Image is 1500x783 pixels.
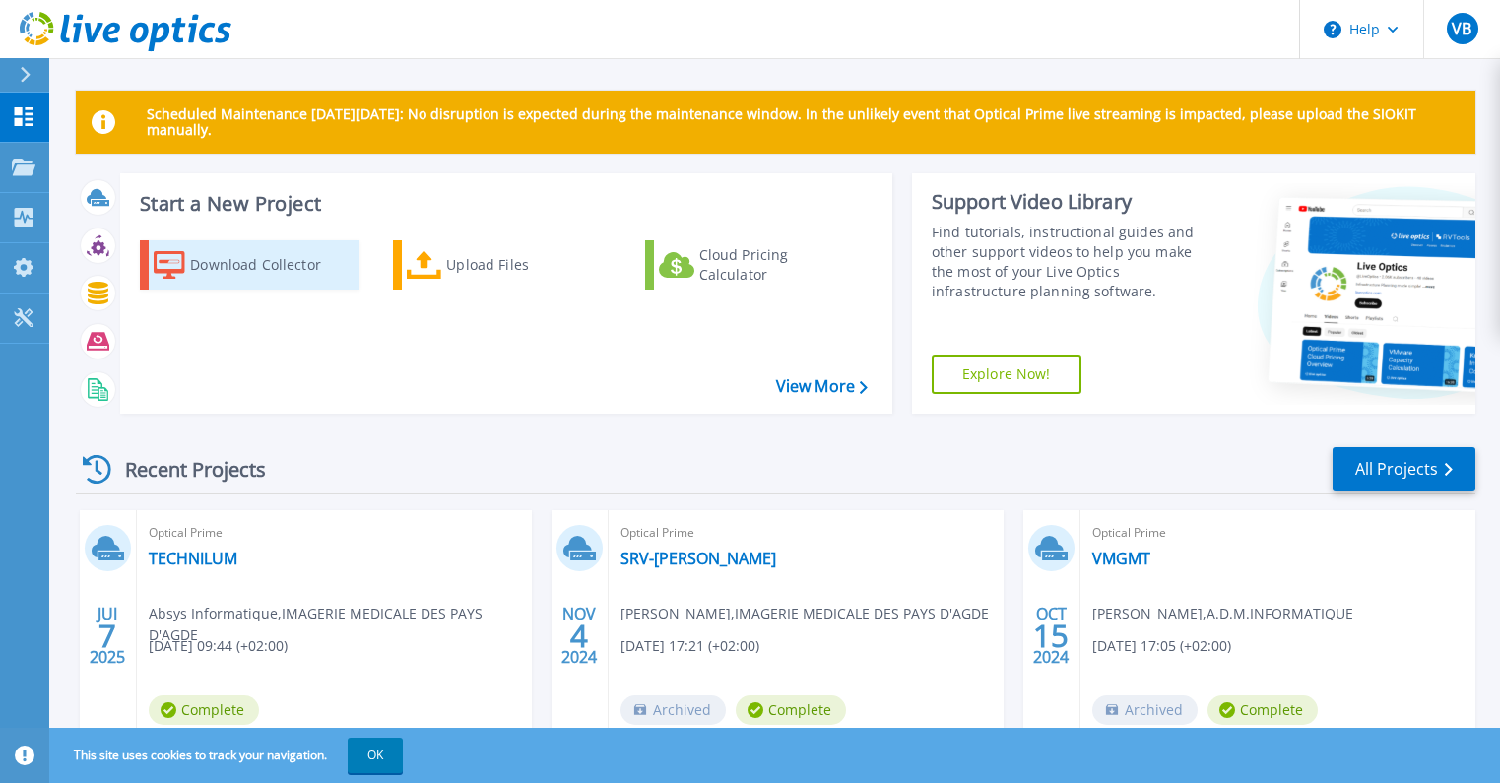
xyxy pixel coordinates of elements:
[736,695,846,725] span: Complete
[932,355,1081,394] a: Explore Now!
[1092,695,1198,725] span: Archived
[1033,627,1069,644] span: 15
[149,635,288,657] span: [DATE] 09:44 (+02:00)
[54,738,403,773] span: This site uses cookies to track your navigation.
[932,223,1214,301] div: Find tutorials, instructional guides and other support videos to help you make the most of your L...
[1333,447,1475,491] a: All Projects
[140,193,867,215] h3: Start a New Project
[149,695,259,725] span: Complete
[570,627,588,644] span: 4
[620,695,726,725] span: Archived
[776,377,868,396] a: View More
[1092,522,1464,544] span: Optical Prime
[1092,603,1353,624] span: [PERSON_NAME] , A.D.M.INFORMATIQUE
[1452,21,1471,36] span: VB
[620,603,989,624] span: [PERSON_NAME] , IMAGERIE MEDICALE DES PAYS D'AGDE
[149,522,520,544] span: Optical Prime
[147,106,1460,138] p: Scheduled Maintenance [DATE][DATE]: No disruption is expected during the maintenance window. In t...
[699,245,857,285] div: Cloud Pricing Calculator
[620,522,992,544] span: Optical Prime
[98,627,116,644] span: 7
[560,600,598,672] div: NOV 2024
[1207,695,1318,725] span: Complete
[620,635,759,657] span: [DATE] 17:21 (+02:00)
[190,245,348,285] div: Download Collector
[393,240,613,290] a: Upload Files
[645,240,865,290] a: Cloud Pricing Calculator
[1032,600,1070,672] div: OCT 2024
[149,549,237,568] a: TECHNILUM
[446,245,604,285] div: Upload Files
[89,600,126,672] div: JUI 2025
[1092,549,1150,568] a: VMGMT
[149,603,532,646] span: Absys Informatique , IMAGERIE MEDICALE DES PAYS D'AGDE
[1092,635,1231,657] span: [DATE] 17:05 (+02:00)
[140,240,359,290] a: Download Collector
[932,189,1214,215] div: Support Video Library
[620,549,776,568] a: SRV-[PERSON_NAME]
[348,738,403,773] button: OK
[76,445,293,493] div: Recent Projects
